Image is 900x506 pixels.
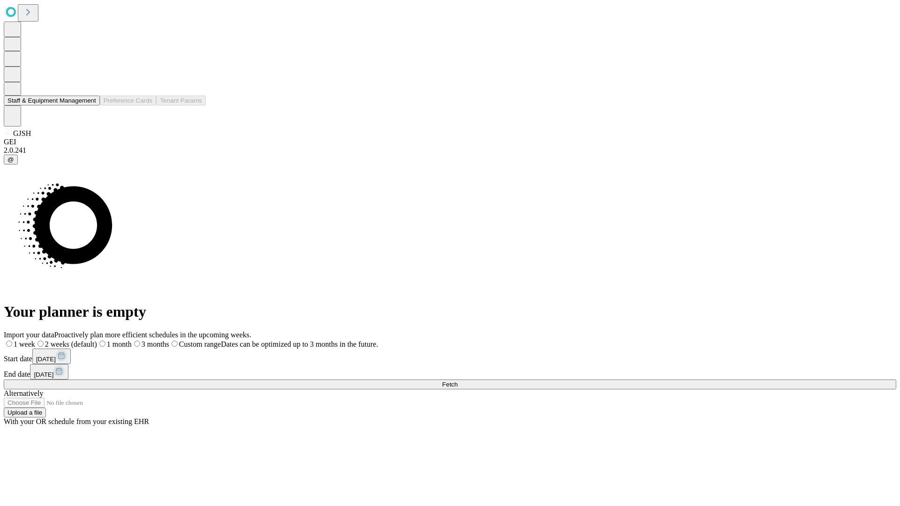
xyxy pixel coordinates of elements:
input: 1 month [99,341,105,347]
span: [DATE] [34,371,53,378]
span: 1 month [107,340,132,348]
div: Start date [4,349,896,364]
span: With your OR schedule from your existing EHR [4,417,149,425]
input: 1 week [6,341,12,347]
span: Custom range [179,340,221,348]
span: Alternatively [4,389,43,397]
span: Import your data [4,331,54,339]
button: Staff & Equipment Management [4,96,100,105]
span: [DATE] [36,356,56,363]
span: Dates can be optimized up to 3 months in the future. [221,340,378,348]
button: @ [4,155,18,164]
span: 1 week [14,340,35,348]
div: 2.0.241 [4,146,896,155]
span: Fetch [442,381,457,388]
input: 2 weeks (default) [37,341,44,347]
span: Proactively plan more efficient schedules in the upcoming weeks. [54,331,251,339]
span: 3 months [142,340,169,348]
span: @ [7,156,14,163]
span: 2 weeks (default) [45,340,97,348]
h1: Your planner is empty [4,303,896,320]
div: End date [4,364,896,379]
button: [DATE] [30,364,68,379]
button: [DATE] [32,349,71,364]
button: Tenant Params [156,96,206,105]
input: Custom rangeDates can be optimized up to 3 months in the future. [172,341,178,347]
span: GJSH [13,129,31,137]
button: Upload a file [4,408,46,417]
button: Fetch [4,379,896,389]
div: GEI [4,138,896,146]
button: Preference Cards [100,96,156,105]
input: 3 months [134,341,140,347]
